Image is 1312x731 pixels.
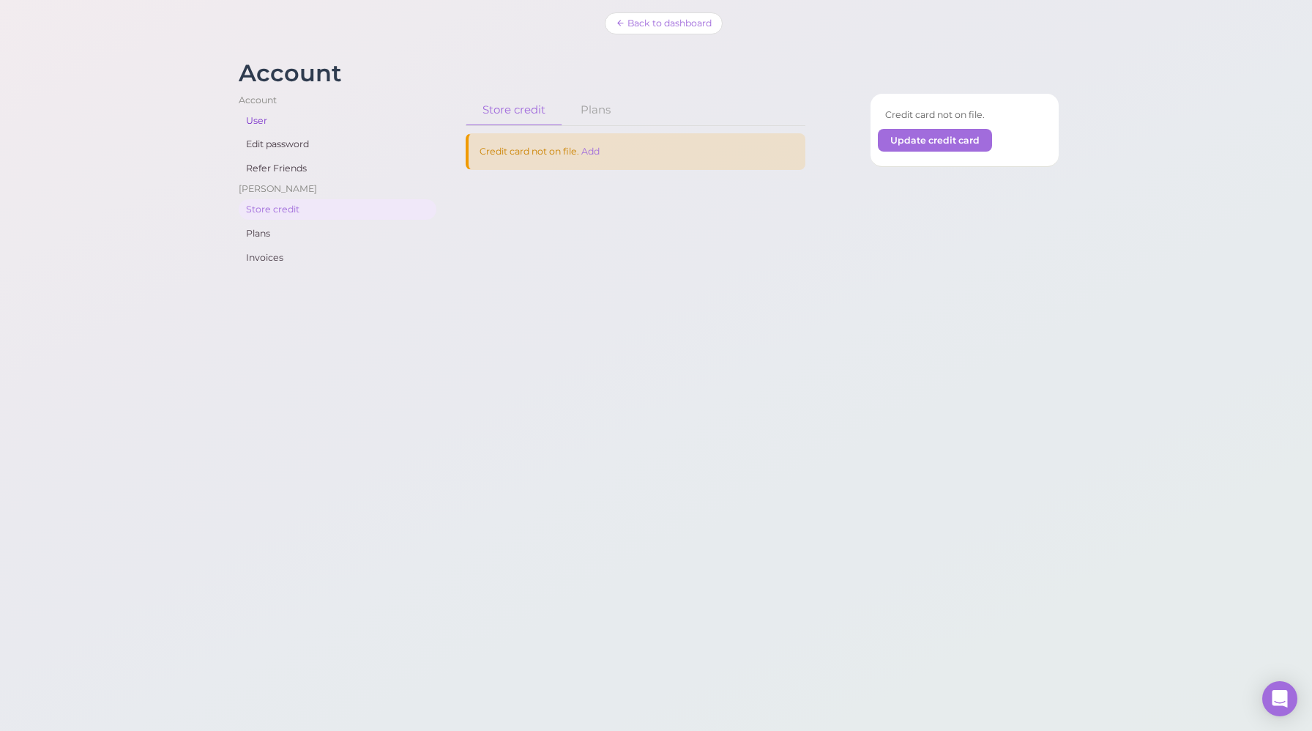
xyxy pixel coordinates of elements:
a: Invoices [239,248,436,268]
div: Open Intercom Messenger [1262,681,1297,716]
div: Credit card not on file. [878,101,1051,129]
a: Add [581,146,600,157]
a: Refer Friends [239,158,436,179]
h1: Account [239,59,1073,87]
a: Store credit [466,94,562,126]
a: Update credit card [878,129,992,152]
li: Account [239,94,436,107]
li: [PERSON_NAME] [239,182,436,196]
a: Edit password [239,134,436,155]
a: User [239,111,436,131]
a: Plans [564,94,627,125]
a: Store credit [239,199,436,220]
a: Back to dashboard [605,12,723,34]
a: Plans [239,223,436,244]
div: Credit card not on file. [466,133,805,170]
